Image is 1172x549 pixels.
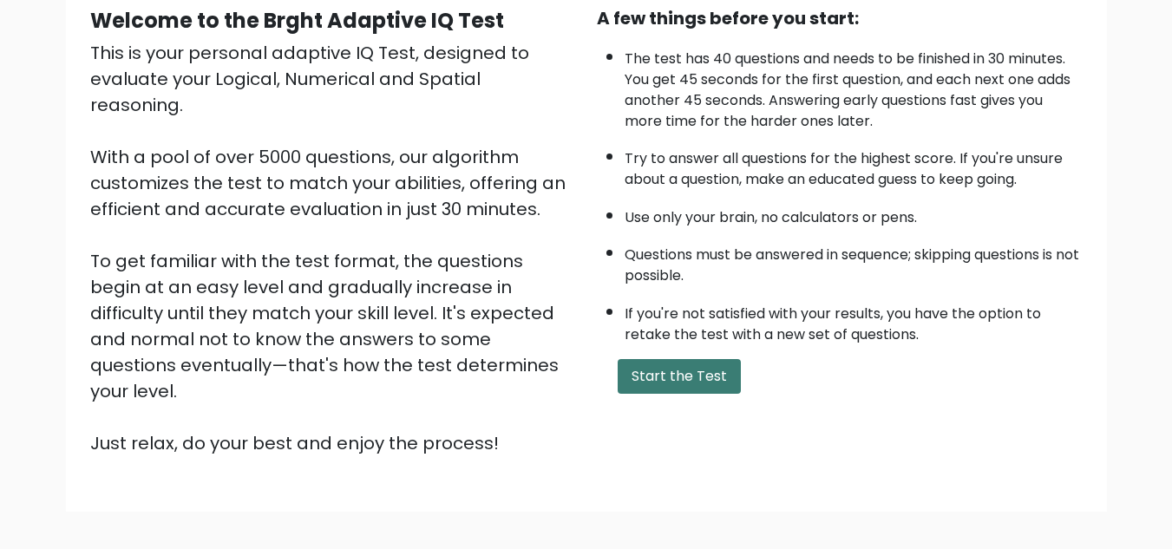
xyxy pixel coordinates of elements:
li: Try to answer all questions for the highest score. If you're unsure about a question, make an edu... [625,140,1083,190]
b: Welcome to the Brght Adaptive IQ Test [90,6,504,35]
button: Start the Test [618,359,741,394]
li: If you're not satisfied with your results, you have the option to retake the test with a new set ... [625,295,1083,345]
li: Use only your brain, no calculators or pens. [625,199,1083,228]
div: This is your personal adaptive IQ Test, designed to evaluate your Logical, Numerical and Spatial ... [90,40,576,456]
li: The test has 40 questions and needs to be finished in 30 minutes. You get 45 seconds for the firs... [625,40,1083,132]
div: A few things before you start: [597,5,1083,31]
li: Questions must be answered in sequence; skipping questions is not possible. [625,236,1083,286]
